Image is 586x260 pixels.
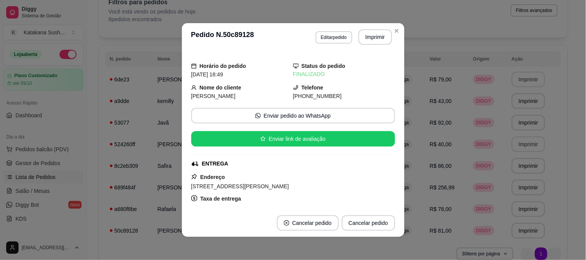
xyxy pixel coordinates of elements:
[293,85,299,90] span: phone
[191,93,236,99] span: [PERSON_NAME]
[191,195,197,201] span: dollar
[191,108,395,123] button: whats-appEnviar pedido ao WhatsApp
[302,84,324,91] strong: Telefone
[342,215,395,231] button: Cancelar pedido
[255,113,261,118] span: whats-app
[284,220,289,226] span: close-circle
[200,84,241,91] strong: Nome do cliente
[191,29,254,45] h3: Pedido N. 50c89128
[200,174,225,180] strong: Endereço
[202,160,228,168] div: ENTREGA
[293,63,299,69] span: desktop
[200,196,241,202] strong: Taxa de entrega
[358,29,392,45] button: Imprimir
[191,63,197,69] span: calendar
[260,136,266,142] span: star
[293,93,342,99] span: [PHONE_NUMBER]
[302,63,346,69] strong: Status do pedido
[191,71,223,78] span: [DATE] 18:49
[391,25,403,37] button: Close
[277,215,339,231] button: close-circleCancelar pedido
[191,85,197,90] span: user
[200,63,246,69] strong: Horário do pedido
[293,70,395,78] div: FINALIZADO
[191,174,197,180] span: pushpin
[316,31,352,44] button: Editarpedido
[191,205,210,211] span: R$ 5,00
[191,183,289,189] span: [STREET_ADDRESS][PERSON_NAME]
[191,131,395,147] button: starEnviar link de avaliação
